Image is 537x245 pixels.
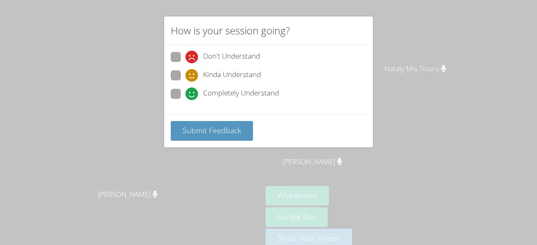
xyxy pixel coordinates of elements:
span: Submit Feedback [182,125,241,135]
h2: How is your session going? [171,23,290,38]
button: Submit Feedback [171,121,253,141]
span: Don't Understand [203,51,260,63]
span: Completely Understand [203,88,279,100]
span: Kinda Understand [203,69,261,82]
